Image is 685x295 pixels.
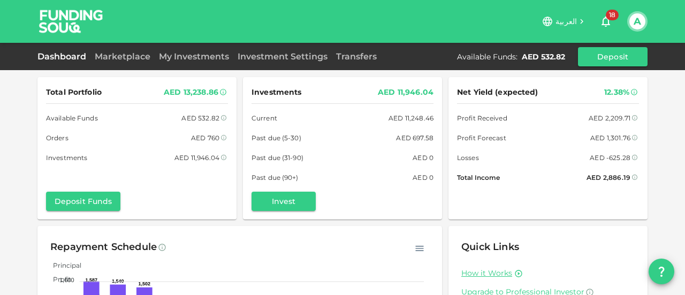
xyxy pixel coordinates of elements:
[181,112,219,124] div: AED 532.82
[578,47,648,66] button: Deposit
[332,51,381,62] a: Transfers
[590,132,630,143] div: AED 1,301.76
[604,86,629,99] div: 12.38%
[252,112,277,124] span: Current
[413,172,433,183] div: AED 0
[46,132,68,143] span: Orders
[252,132,301,143] span: Past due (5-30)
[45,261,81,269] span: Principal
[174,152,219,163] div: AED 11,946.04
[457,152,479,163] span: Losses
[457,51,517,62] div: Available Funds :
[587,172,630,183] div: AED 2,886.19
[389,112,433,124] div: AED 11,248.46
[396,132,433,143] div: AED 697.58
[461,268,512,278] a: How it Works
[457,112,507,124] span: Profit Received
[233,51,332,62] a: Investment Settings
[37,51,90,62] a: Dashboard
[589,112,630,124] div: AED 2,209.71
[461,241,519,253] span: Quick Links
[378,86,433,99] div: AED 11,946.04
[46,192,120,211] button: Deposit Funds
[649,259,674,284] button: question
[46,86,102,99] span: Total Portfolio
[46,152,87,163] span: Investments
[46,112,98,124] span: Available Funds
[413,152,433,163] div: AED 0
[59,277,74,283] tspan: 1,600
[191,132,219,143] div: AED 760
[252,86,301,99] span: Investments
[606,10,619,20] span: 18
[555,17,577,26] span: العربية
[252,152,303,163] span: Past due (31-90)
[457,172,500,183] span: Total Income
[595,11,616,32] button: 18
[90,51,155,62] a: Marketplace
[252,192,316,211] button: Invest
[45,275,71,283] span: Profit
[457,132,506,143] span: Profit Forecast
[522,51,565,62] div: AED 532.82
[50,239,157,256] div: Repayment Schedule
[164,86,218,99] div: AED 13,238.86
[629,13,645,29] button: A
[155,51,233,62] a: My Investments
[457,86,538,99] span: Net Yield (expected)
[252,172,299,183] span: Past due (90+)
[590,152,630,163] div: AED -625.28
